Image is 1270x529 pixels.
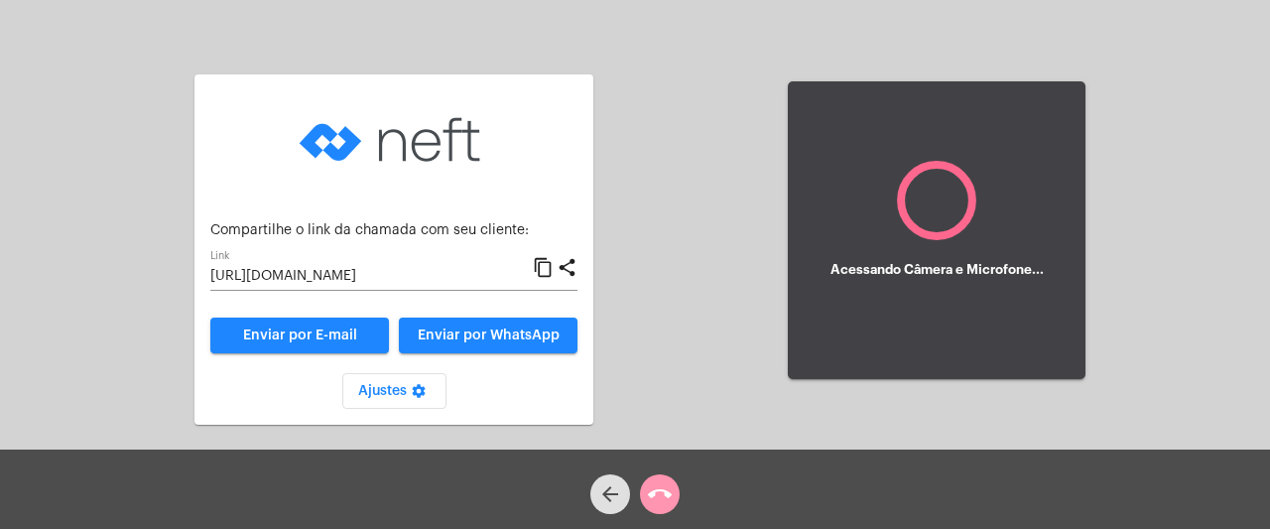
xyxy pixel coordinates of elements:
[210,223,577,238] p: Compartilhe o link da chamada com seu cliente:
[399,318,577,353] button: Enviar por WhatsApp
[342,373,446,409] button: Ajustes
[533,256,554,280] mat-icon: content_copy
[648,482,672,506] mat-icon: call_end
[358,384,431,398] span: Ajustes
[243,329,357,342] span: Enviar por E-mail
[557,256,577,280] mat-icon: share
[407,383,431,407] mat-icon: settings
[295,90,493,190] img: logo-neft-novo-2.png
[418,329,560,342] span: Enviar por WhatsApp
[598,482,622,506] mat-icon: arrow_back
[210,318,389,353] a: Enviar por E-mail
[830,263,1044,277] h5: Acessando Câmera e Microfone...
